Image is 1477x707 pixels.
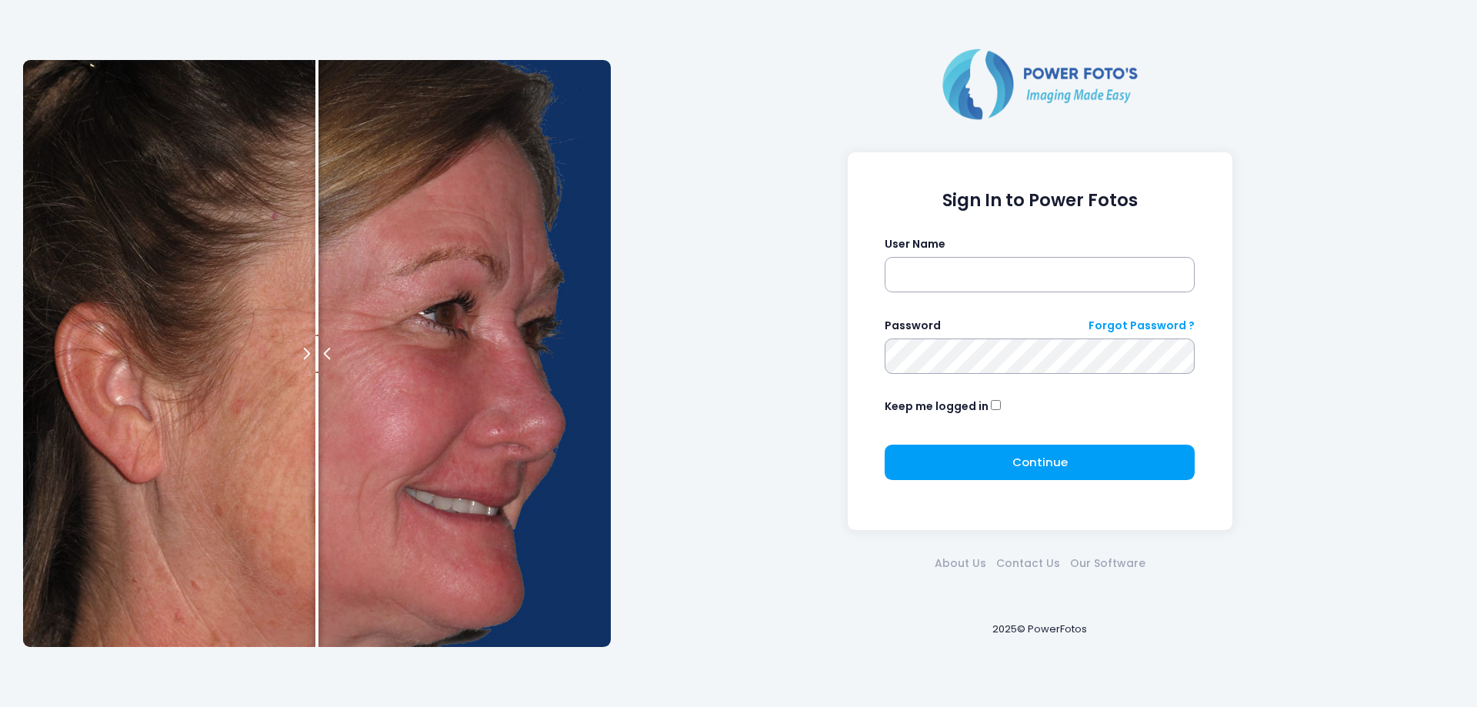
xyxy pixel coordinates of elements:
[885,399,989,415] label: Keep me logged in
[1065,555,1150,572] a: Our Software
[1012,454,1068,470] span: Continue
[885,236,945,252] label: User Name
[1089,318,1195,334] a: Forgot Password ?
[625,596,1454,662] div: 2025© PowerFotos
[885,190,1195,211] h1: Sign In to Power Fotos
[885,318,941,334] label: Password
[929,555,991,572] a: About Us
[885,445,1195,480] button: Continue
[936,45,1144,122] img: Logo
[991,555,1065,572] a: Contact Us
